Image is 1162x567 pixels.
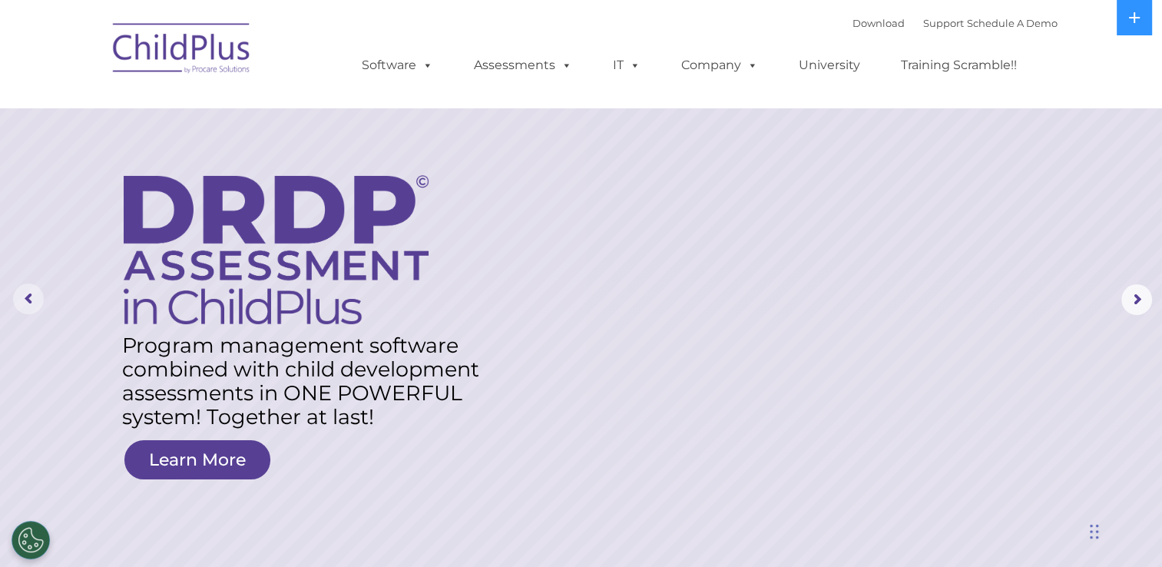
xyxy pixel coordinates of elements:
a: University [783,50,876,81]
span: Last name [214,101,260,113]
iframe: Chat Widget [1085,493,1162,567]
font: | [852,17,1058,29]
a: Training Scramble!! [886,50,1032,81]
div: Drag [1090,509,1099,555]
img: ChildPlus by Procare Solutions [105,12,259,89]
button: Cookies Settings [12,521,50,559]
a: IT [598,50,656,81]
span: Phone number [214,164,279,176]
a: Learn More [124,440,270,479]
rs-layer: Program management software combined with child development assessments in ONE POWERFUL system! T... [122,333,494,429]
a: Company [666,50,773,81]
a: Schedule A Demo [967,17,1058,29]
a: Support [923,17,964,29]
a: Assessments [459,50,588,81]
a: Download [852,17,905,29]
a: Software [346,50,449,81]
img: DRDP Assessment in ChildPlus [124,175,429,324]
